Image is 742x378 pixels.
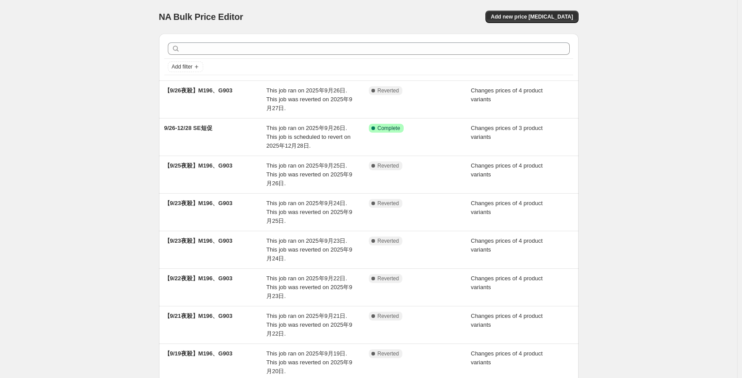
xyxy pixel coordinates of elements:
[164,313,233,319] span: 【9/21夜殺】M196、G903
[471,200,543,215] span: Changes prices of 4 product variants
[266,275,352,299] span: This job ran on 2025年9月22日. This job was reverted on 2025年9月23日.
[266,200,352,224] span: This job ran on 2025年9月24日. This job was reverted on 2025年9月25日.
[164,200,233,206] span: 【9/23夜殺】M196、G903
[172,63,193,70] span: Add filter
[266,237,352,262] span: This job ran on 2025年9月23日. This job was reverted on 2025年9月24日.
[471,125,543,140] span: Changes prices of 3 product variants
[164,125,212,131] span: 9/26-12/28 SE短促
[266,125,351,149] span: This job ran on 2025年9月26日. This job is scheduled to revert on 2025年12月28日.
[485,11,578,23] button: Add new price [MEDICAL_DATA]
[471,162,543,178] span: Changes prices of 4 product variants
[164,275,233,282] span: 【9/22夜殺】M196、G903
[164,87,233,94] span: 【9/26夜殺】M196、G903
[164,237,233,244] span: 【9/23夜殺】M196、G903
[491,13,573,20] span: Add new price [MEDICAL_DATA]
[266,350,352,374] span: This job ran on 2025年9月19日. This job was reverted on 2025年9月20日.
[378,275,399,282] span: Reverted
[471,87,543,103] span: Changes prices of 4 product variants
[266,313,352,337] span: This job ran on 2025年9月21日. This job was reverted on 2025年9月22日.
[164,162,233,169] span: 【9/25夜殺】M196、G903
[168,61,203,72] button: Add filter
[378,200,399,207] span: Reverted
[471,350,543,366] span: Changes prices of 4 product variants
[378,313,399,320] span: Reverted
[378,87,399,94] span: Reverted
[378,162,399,169] span: Reverted
[164,350,233,357] span: 【9/19夜殺】M196、G903
[378,237,399,244] span: Reverted
[471,237,543,253] span: Changes prices of 4 product variants
[471,275,543,290] span: Changes prices of 4 product variants
[471,313,543,328] span: Changes prices of 4 product variants
[266,162,352,187] span: This job ran on 2025年9月25日. This job was reverted on 2025年9月26日.
[159,12,243,22] span: NA Bulk Price Editor
[378,125,400,132] span: Complete
[266,87,352,111] span: This job ran on 2025年9月26日. This job was reverted on 2025年9月27日.
[378,350,399,357] span: Reverted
